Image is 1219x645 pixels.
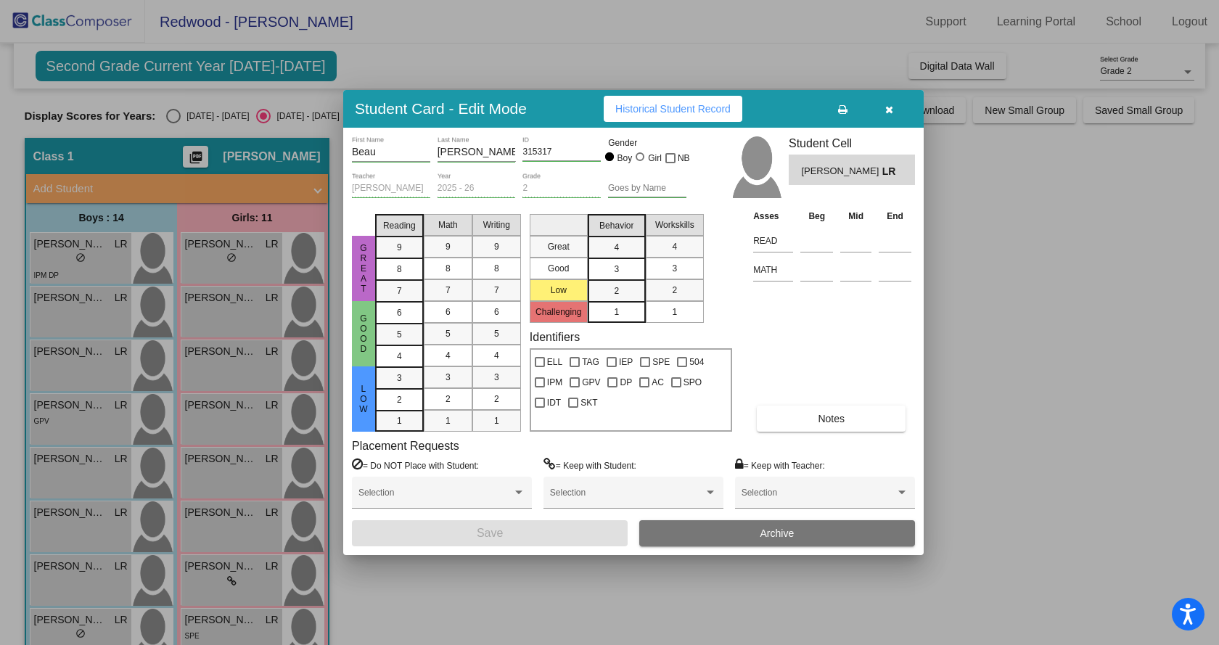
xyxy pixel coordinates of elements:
[397,371,402,385] span: 3
[619,353,633,371] span: IEP
[760,527,795,539] span: Archive
[582,374,600,391] span: GPV
[494,393,499,406] span: 2
[652,374,664,391] span: AC
[735,458,825,472] label: = Keep with Teacher:
[438,184,516,194] input: year
[620,374,632,391] span: DP
[494,414,499,427] span: 1
[477,527,503,539] span: Save
[652,353,670,371] span: SPE
[446,393,451,406] span: 2
[608,184,686,194] input: goes by name
[882,164,903,179] span: LR
[446,262,451,275] span: 8
[757,406,906,432] button: Notes
[647,152,662,165] div: Girl
[672,240,677,253] span: 4
[357,384,370,414] span: Low
[672,305,677,319] span: 1
[617,152,633,165] div: Boy
[397,284,402,297] span: 7
[352,520,628,546] button: Save
[547,353,562,371] span: ELL
[797,208,837,224] th: Beg
[494,327,499,340] span: 5
[397,350,402,363] span: 4
[753,259,793,281] input: assessment
[604,96,742,122] button: Historical Student Record
[614,284,619,297] span: 2
[580,394,597,411] span: SKT
[494,305,499,319] span: 6
[689,353,704,371] span: 504
[684,374,702,391] span: SPO
[837,208,875,224] th: Mid
[494,284,499,297] span: 7
[672,262,677,275] span: 3
[543,458,636,472] label: = Keep with Student:
[614,305,619,319] span: 1
[789,136,915,150] h3: Student Cell
[494,349,499,362] span: 4
[446,284,451,297] span: 7
[547,374,562,391] span: IPM
[678,149,690,167] span: NB
[352,439,459,453] label: Placement Requests
[397,306,402,319] span: 6
[446,305,451,319] span: 6
[446,371,451,384] span: 3
[875,208,915,224] th: End
[397,241,402,254] span: 9
[547,394,561,411] span: IDT
[446,327,451,340] span: 5
[672,284,677,297] span: 2
[357,243,370,294] span: Great
[438,218,458,231] span: Math
[355,99,527,118] h3: Student Card - Edit Mode
[494,371,499,384] span: 3
[397,263,402,276] span: 8
[614,241,619,254] span: 4
[615,103,731,115] span: Historical Student Record
[352,184,430,194] input: teacher
[397,328,402,341] span: 5
[494,262,499,275] span: 8
[753,230,793,252] input: assessment
[522,147,601,157] input: Enter ID
[383,219,416,232] span: Reading
[655,218,694,231] span: Workskills
[614,263,619,276] span: 3
[352,458,479,472] label: = Do NOT Place with Student:
[608,136,686,149] mat-label: Gender
[397,414,402,427] span: 1
[639,520,915,546] button: Archive
[530,330,580,344] label: Identifiers
[446,240,451,253] span: 9
[750,208,797,224] th: Asses
[522,184,601,194] input: grade
[357,313,370,354] span: Good
[483,218,510,231] span: Writing
[397,393,402,406] span: 2
[818,413,845,424] span: Notes
[582,353,599,371] span: TAG
[494,240,499,253] span: 9
[801,164,882,179] span: [PERSON_NAME]
[446,414,451,427] span: 1
[599,219,633,232] span: Behavior
[446,349,451,362] span: 4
